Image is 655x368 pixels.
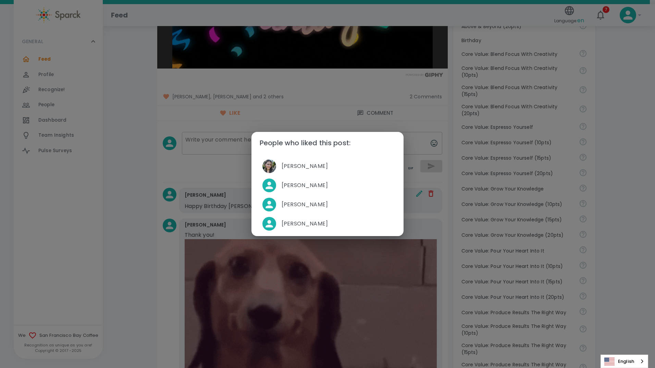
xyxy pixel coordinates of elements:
span: [PERSON_NAME] [282,181,393,189]
div: Language [601,355,648,368]
img: Picture of Mackenzie Vega [262,159,276,173]
div: Picture of Mackenzie Vega[PERSON_NAME] [257,157,398,176]
h2: People who liked this post: [251,132,404,154]
a: English [601,355,648,368]
div: [PERSON_NAME] [257,195,398,214]
span: [PERSON_NAME] [282,200,393,209]
aside: Language selected: English [601,355,648,368]
span: [PERSON_NAME] [282,162,393,170]
div: [PERSON_NAME] [257,176,398,195]
span: [PERSON_NAME] [282,220,393,228]
div: [PERSON_NAME] [257,214,398,233]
